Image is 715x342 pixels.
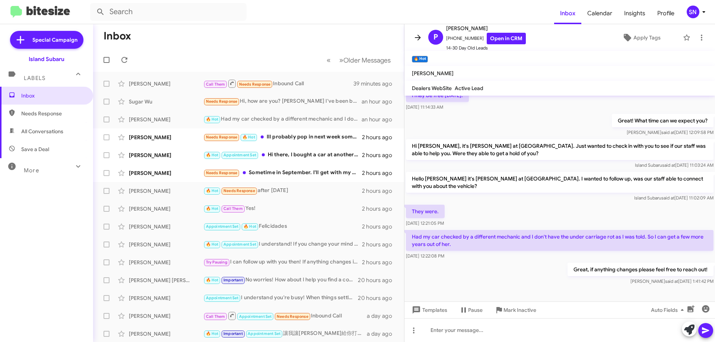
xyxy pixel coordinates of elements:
span: Active Lead [455,85,483,92]
span: Needs Response [206,99,238,104]
span: Island Subaru [DATE] 11:02:09 AM [634,195,714,201]
span: [DATE] 11:14:33 AM [406,104,443,110]
span: said at [665,278,678,284]
div: 20 hours ago [358,294,398,302]
span: Try Pausing [206,260,228,265]
div: after [DATE] [203,186,362,195]
div: [PERSON_NAME] [129,80,203,87]
button: SN [680,6,707,18]
div: [PERSON_NAME] [PERSON_NAME] [129,277,203,284]
div: I understand you're busy! When things settle down, let’s schedule a time for you to test drive th... [203,294,358,302]
span: 🔥 Hot [206,331,219,336]
div: [PERSON_NAME] [129,187,203,195]
span: Special Campaign [32,36,77,44]
div: Hi there, I bought a car at another location, so I no longer need your services. Thank you! [203,151,362,159]
div: [PERSON_NAME] [129,259,203,266]
div: [PERSON_NAME] [129,169,203,177]
button: Templates [404,303,453,317]
div: Inbound Call [203,79,353,88]
span: Island Subaru [DATE] 11:03:24 AM [635,162,714,168]
div: [PERSON_NAME] [129,294,203,302]
span: Important [223,278,243,282]
div: 2 hours ago [362,134,398,141]
span: [PERSON_NAME] [412,70,454,77]
span: 🔥 Hot [206,278,219,282]
span: » [339,55,343,65]
div: I understand! If you change your mind later, feel free to reach out. Have a great day! [203,240,362,249]
a: Profile [651,3,680,24]
div: No worries! How about I help you find a convenient time to visit? We can work around your schedule. [203,276,358,284]
span: [PHONE_NUMBER] [446,33,526,44]
span: Older Messages [343,56,391,64]
div: 2 hours ago [362,151,398,159]
span: Needs Response [206,170,238,175]
span: [DATE] 12:21:05 PM [406,220,444,226]
span: Call Them [206,82,225,87]
button: Apply Tags [603,31,679,44]
div: 20 hours ago [358,277,398,284]
span: [DATE] 12:22:08 PM [406,253,444,259]
div: 2 hours ago [362,205,398,212]
button: Mark Inactive [489,303,542,317]
div: 2 hours ago [362,223,398,230]
div: 2 hours ago [362,241,398,248]
p: Hello [PERSON_NAME] it's [PERSON_NAME] at [GEOGRAPHIC_DATA]. I wanted to follow up, was our staff... [406,172,714,193]
p: Great, if anything changes please feel free to reach out! [568,263,714,276]
span: Call Them [206,314,225,319]
div: Yes! [203,204,362,213]
div: [PERSON_NAME] [129,241,203,248]
div: Inbound Call [203,311,367,320]
span: More [24,167,39,174]
div: Hi, how are you? [PERSON_NAME] I've been busy with house renovations lately, so I won't be free u... [203,97,362,106]
span: Apply Tags [633,31,661,44]
span: [PERSON_NAME] [446,24,526,33]
span: Needs Response [277,314,308,319]
span: Appointment Set [206,224,239,229]
button: Next [335,52,395,68]
button: Pause [453,303,489,317]
span: 🔥 Hot [206,188,219,193]
span: Mark Inactive [503,303,536,317]
span: 🔥 Hot [244,224,256,229]
span: Appointment Set [223,153,256,157]
div: I can follow up with you then! If anything changes in the meantime, please feel free to reach out! [203,258,362,266]
div: [PERSON_NAME] [129,205,203,212]
input: Search [90,3,247,21]
span: 🔥 Hot [242,135,255,140]
div: 2 hours ago [362,187,398,195]
span: said at [661,195,674,201]
div: a day ago [367,312,398,320]
div: [PERSON_NAME] [129,134,203,141]
a: Calendar [581,3,618,24]
div: 39 minutes ago [353,80,398,87]
span: Call Them [223,206,243,211]
div: Sometime in September. I'll get with my wife and have a chat and text you later [203,169,362,177]
span: Needs Response [21,110,85,117]
div: [PERSON_NAME] [129,223,203,230]
a: Insights [618,3,651,24]
p: Hi [PERSON_NAME], it's [PERSON_NAME] at [GEOGRAPHIC_DATA]. Just wanted to check in with you to se... [406,139,714,160]
nav: Page navigation example [322,52,395,68]
span: Auto Fields [651,303,687,317]
span: Needs Response [239,82,271,87]
div: Ill probably pop in next week sometime [203,133,362,141]
a: Open in CRM [487,33,526,44]
div: Had my car checked by a different mechanic and I don't have the under carriage rot as I was told.... [203,115,362,124]
div: 2 hours ago [362,169,398,177]
span: 🔥 Hot [206,117,219,122]
span: [PERSON_NAME] [DATE] 12:09:58 PM [627,130,714,135]
span: Appointment Set [206,295,239,300]
span: P [433,31,438,43]
span: Pause [468,303,483,317]
div: [PERSON_NAME] [129,312,203,320]
span: Important [223,331,243,336]
span: Appointment Set [223,242,256,247]
div: Sugar Wu [129,98,203,105]
span: « [327,55,331,65]
span: 🔥 Hot [206,206,219,211]
button: Previous [322,52,335,68]
span: All Conversations [21,128,63,135]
